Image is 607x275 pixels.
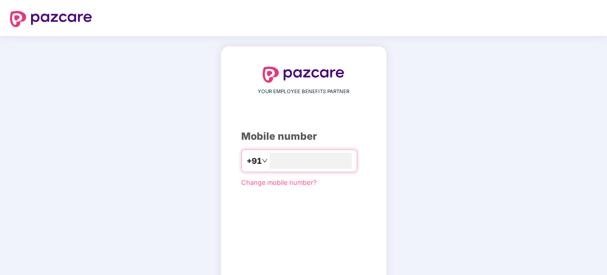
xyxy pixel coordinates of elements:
[247,155,262,167] span: +91
[10,11,92,27] img: logo
[241,178,317,186] a: Change mobile number?
[263,67,345,83] img: logo
[241,129,366,144] div: Mobile number
[262,158,268,164] span: down
[258,88,349,96] span: YOUR EMPLOYEE BENEFITS PARTNER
